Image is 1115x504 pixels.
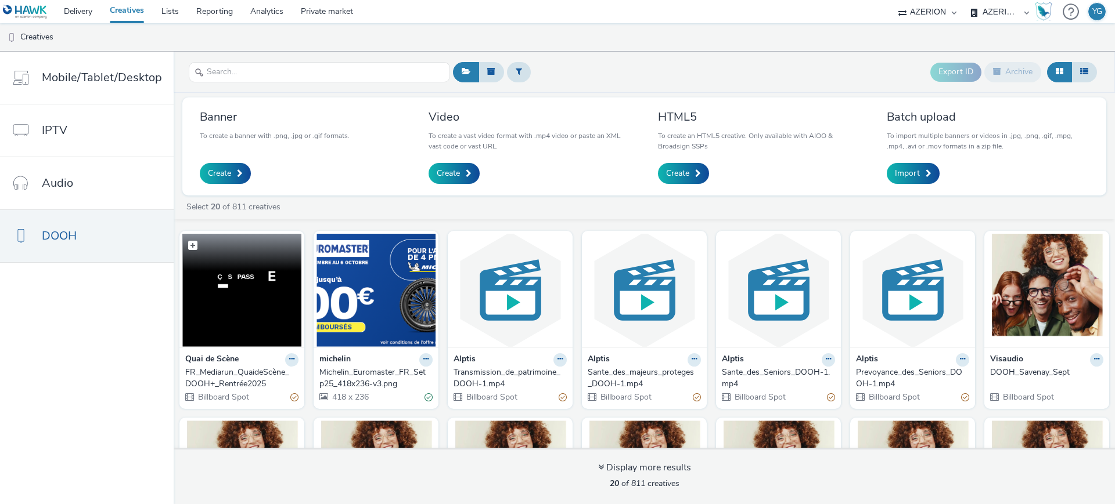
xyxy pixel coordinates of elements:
[1035,2,1052,21] img: Hawk Academy
[1002,391,1054,403] span: Billboard Spot
[1071,62,1097,82] button: Table
[722,367,830,390] div: Sante_des_Seniors_DOOH-1.mp4
[856,367,969,390] a: Prevoyance_des_Seniors_DOOH-1.mp4
[887,130,1089,151] p: To import multiple banners or videos in .jpg, .png, .gif, .mpg, .mp4, .avi or .mov formats in a z...
[211,201,220,212] strong: 20
[658,109,860,125] h3: HTML5
[853,234,972,347] img: Prevoyance_des_Seniors_DOOH-1.mp4 visual
[6,32,17,43] img: dooh
[42,69,162,86] span: Mobile/Tablet/Desktop
[1035,2,1057,21] a: Hawk Academy
[658,130,860,151] p: To create an HTML5 creative. Only available with AIOO & Broadsign SSPs
[559,391,567,403] div: Partially valid
[990,367,1099,378] div: DOOH_Savenay_Sept
[429,130,631,151] p: To create a vast video format with .mp4 video or paste an XML vast code or vast URL.
[454,353,476,367] strong: Alptis
[42,227,77,244] span: DOOH
[856,353,878,367] strong: Alptis
[895,168,920,179] span: Import
[465,391,517,403] span: Billboard Spot
[693,391,701,403] div: Partially valid
[887,109,1089,125] h3: Batch upload
[990,353,1023,367] strong: Visaudio
[719,234,838,347] img: Sante_des_Seniors_DOOH-1.mp4 visual
[316,234,436,347] img: Michelin_Euromaster_FR_Setp25_418x236-v3.png visual
[3,5,48,19] img: undefined Logo
[42,122,67,139] span: IPTV
[319,367,428,390] div: Michelin_Euromaster_FR_Setp25_418x236-v3.png
[733,391,786,403] span: Billboard Spot
[585,234,704,347] img: Sante_des_majeurs_proteges_DOOH-1.mp4 visual
[666,168,689,179] span: Create
[1092,3,1102,20] div: YG
[930,63,981,81] button: Export ID
[200,109,350,125] h3: Banner
[1047,62,1072,82] button: Grid
[990,367,1103,378] a: DOOH_Savenay_Sept
[599,391,652,403] span: Billboard Spot
[722,367,835,390] a: Sante_des_Seniors_DOOH-1.mp4
[868,391,920,403] span: Billboard Spot
[197,391,249,403] span: Billboard Spot
[290,391,298,403] div: Partially valid
[987,234,1106,347] img: DOOH_Savenay_Sept visual
[429,163,480,184] a: Create
[200,163,251,184] a: Create
[208,168,231,179] span: Create
[451,234,570,347] img: Transmission_de_patrimoine_DOOH-1.mp4 visual
[429,109,631,125] h3: Video
[588,367,701,390] a: Sante_des_majeurs_proteges_DOOH-1.mp4
[42,175,73,191] span: Audio
[437,168,460,179] span: Create
[425,391,433,403] div: Valid
[658,163,709,184] a: Create
[454,367,562,390] div: Transmission_de_patrimoine_DOOH-1.mp4
[588,353,610,367] strong: Alptis
[984,62,1041,82] button: Archive
[610,478,679,489] span: of 811 creatives
[189,62,450,82] input: Search...
[856,367,965,390] div: Prevoyance_des_Seniors_DOOH-1.mp4
[722,353,744,367] strong: Alptis
[182,234,301,347] img: FR_Mediarun_QuaideScène_DOOH+_Rentrée2025 visual
[887,163,940,184] a: Import
[185,201,285,212] a: Select of 811 creatives
[454,367,567,390] a: Transmission_de_patrimoine_DOOH-1.mp4
[185,353,239,367] strong: Quai de Scène
[185,367,294,390] div: FR_Mediarun_QuaideScène_DOOH+_Rentrée2025
[185,367,298,390] a: FR_Mediarun_QuaideScène_DOOH+_Rentrée2025
[319,353,351,367] strong: michelin
[319,367,433,390] a: Michelin_Euromaster_FR_Setp25_418x236-v3.png
[588,367,696,390] div: Sante_des_majeurs_proteges_DOOH-1.mp4
[200,130,350,141] p: To create a banner with .png, .jpg or .gif formats.
[331,391,369,403] span: 418 x 236
[598,461,691,474] div: Display more results
[827,391,835,403] div: Partially valid
[610,478,619,489] strong: 20
[961,391,969,403] div: Partially valid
